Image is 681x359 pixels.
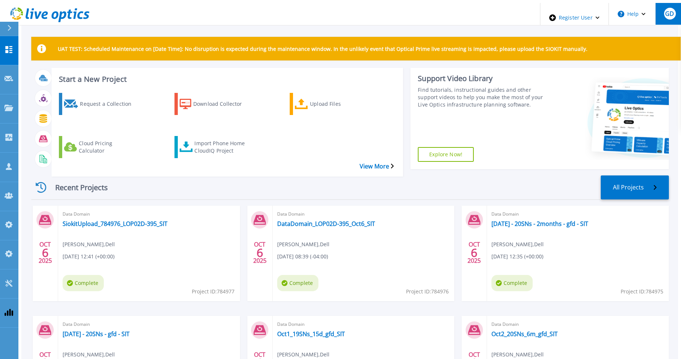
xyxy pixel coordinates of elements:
[42,250,49,256] span: 6
[192,287,234,296] span: Project ID: 784977
[540,3,608,32] div: Register User
[59,93,148,115] a: Request a Collection
[491,275,533,291] span: Complete
[277,351,329,359] span: [PERSON_NAME] , Dell
[491,252,543,261] span: [DATE] 12:35 (+00:00)
[277,275,318,291] span: Complete
[277,330,345,338] a: Oct1_19SNs_15d_gfd_SIT
[63,220,167,227] a: SiokitUpload_784976_LOP02D-395_SIT
[471,250,477,256] span: 6
[491,330,558,338] a: Oct2_20SNs_6m_gfd_SIT
[59,136,148,158] a: Cloud Pricing Calculator
[491,320,664,328] span: Data Domain
[31,178,120,196] div: Recent Projects
[418,147,474,162] a: Explore Now!
[63,240,115,248] span: [PERSON_NAME] , Dell
[38,239,52,266] div: OCT 2025
[63,330,130,338] a: [DATE] - 20SNs - gfd - SIT
[79,138,138,156] div: Cloud Pricing Calculator
[290,93,379,115] a: Upload Files
[59,75,394,83] h3: Start a New Project
[63,351,115,359] span: [PERSON_NAME] , Dell
[277,220,375,227] a: DataDomain_LOP02D-395_Oct6_SIT
[418,86,549,108] div: Find tutorials, instructional guides and other support videos to help you make the most of your L...
[257,250,263,256] span: 6
[58,45,588,52] p: UAT TEST: Scheduled Maintenance on [Date Time]: No disruption is expected during the maintenance ...
[63,210,236,218] span: Data Domain
[63,252,114,261] span: [DATE] 12:41 (+00:00)
[63,275,104,291] span: Complete
[418,74,549,83] div: Support Video Library
[406,287,449,296] span: Project ID: 784976
[491,351,544,359] span: [PERSON_NAME] , Dell
[277,320,450,328] span: Data Domain
[63,320,236,328] span: Data Domain
[665,11,674,17] span: GD
[491,220,588,227] a: [DATE] - 20SNs - 2months - gfd - SIT
[360,163,394,170] a: View More
[491,240,544,248] span: [PERSON_NAME] , Dell
[174,93,264,115] a: Download Collector
[80,95,139,113] div: Request a Collection
[601,175,669,199] a: All Projects
[253,239,267,266] div: OCT 2025
[194,138,253,156] div: Import Phone Home CloudIQ Project
[609,3,655,25] button: Help
[467,239,481,266] div: OCT 2025
[277,240,329,248] span: [PERSON_NAME] , Dell
[193,95,252,113] div: Download Collector
[310,95,369,113] div: Upload Files
[277,252,328,261] span: [DATE] 08:39 (-04:00)
[277,210,450,218] span: Data Domain
[491,210,664,218] span: Data Domain
[621,287,663,296] span: Project ID: 784975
